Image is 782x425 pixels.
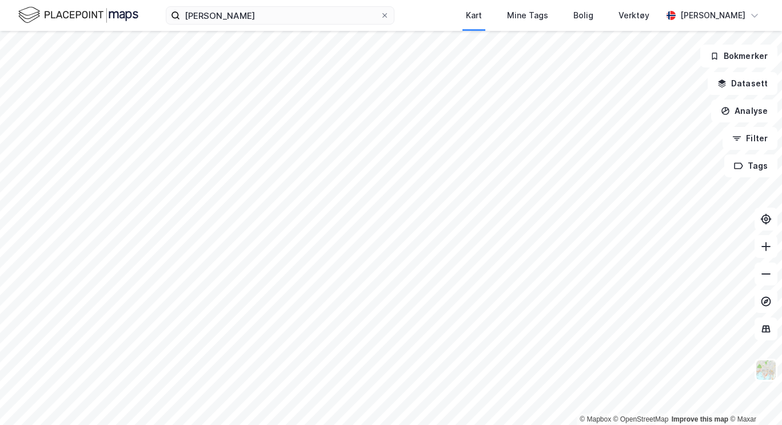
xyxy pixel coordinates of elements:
[723,127,777,150] button: Filter
[466,9,482,22] div: Kart
[725,370,782,425] div: Kontrollprogram for chat
[672,415,728,423] a: Improve this map
[724,154,777,177] button: Tags
[18,5,138,25] img: logo.f888ab2527a4732fd821a326f86c7f29.svg
[580,415,611,423] a: Mapbox
[725,370,782,425] iframe: Chat Widget
[755,359,777,381] img: Z
[711,100,777,122] button: Analyse
[680,9,745,22] div: [PERSON_NAME]
[619,9,649,22] div: Verktøy
[700,45,777,67] button: Bokmerker
[708,72,777,95] button: Datasett
[180,7,380,24] input: Søk på adresse, matrikkel, gårdeiere, leietakere eller personer
[613,415,669,423] a: OpenStreetMap
[573,9,593,22] div: Bolig
[507,9,548,22] div: Mine Tags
